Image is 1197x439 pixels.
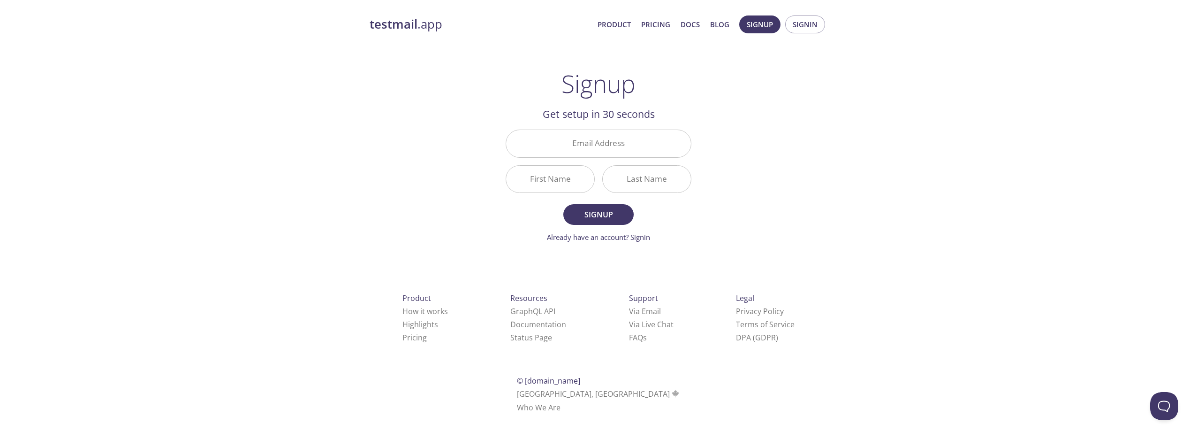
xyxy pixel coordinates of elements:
button: Signup [739,15,780,33]
span: Signup [747,18,773,31]
a: Pricing [402,332,427,343]
span: Resources [510,293,547,303]
button: Signin [785,15,825,33]
span: s [643,332,647,343]
a: Via Live Chat [629,319,674,330]
a: Highlights [402,319,438,330]
a: Docs [681,18,700,31]
a: Who We Are [517,402,561,413]
a: testmail.app [370,16,590,32]
a: DPA (GDPR) [736,332,778,343]
h2: Get setup in 30 seconds [506,106,691,122]
span: © [DOMAIN_NAME] [517,376,580,386]
a: Privacy Policy [736,306,784,316]
a: GraphQL API [510,306,555,316]
iframe: Help Scout Beacon - Open [1150,392,1178,420]
span: Signin [793,18,818,31]
button: Signup [563,204,634,225]
span: Signup [574,208,623,221]
a: Via Email [629,306,661,316]
span: Legal [736,293,754,303]
a: Status Page [510,332,552,343]
a: Terms of Service [736,319,795,330]
a: Pricing [641,18,670,31]
a: How it works [402,306,448,316]
a: Documentation [510,319,566,330]
a: FAQ [629,332,647,343]
span: Product [402,293,431,303]
strong: testmail [370,16,417,32]
a: Already have an account? Signin [547,232,650,242]
a: Blog [710,18,729,31]
span: Support [629,293,658,303]
a: Product [598,18,631,31]
span: [GEOGRAPHIC_DATA], [GEOGRAPHIC_DATA] [517,389,681,399]
h1: Signup [561,69,636,98]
